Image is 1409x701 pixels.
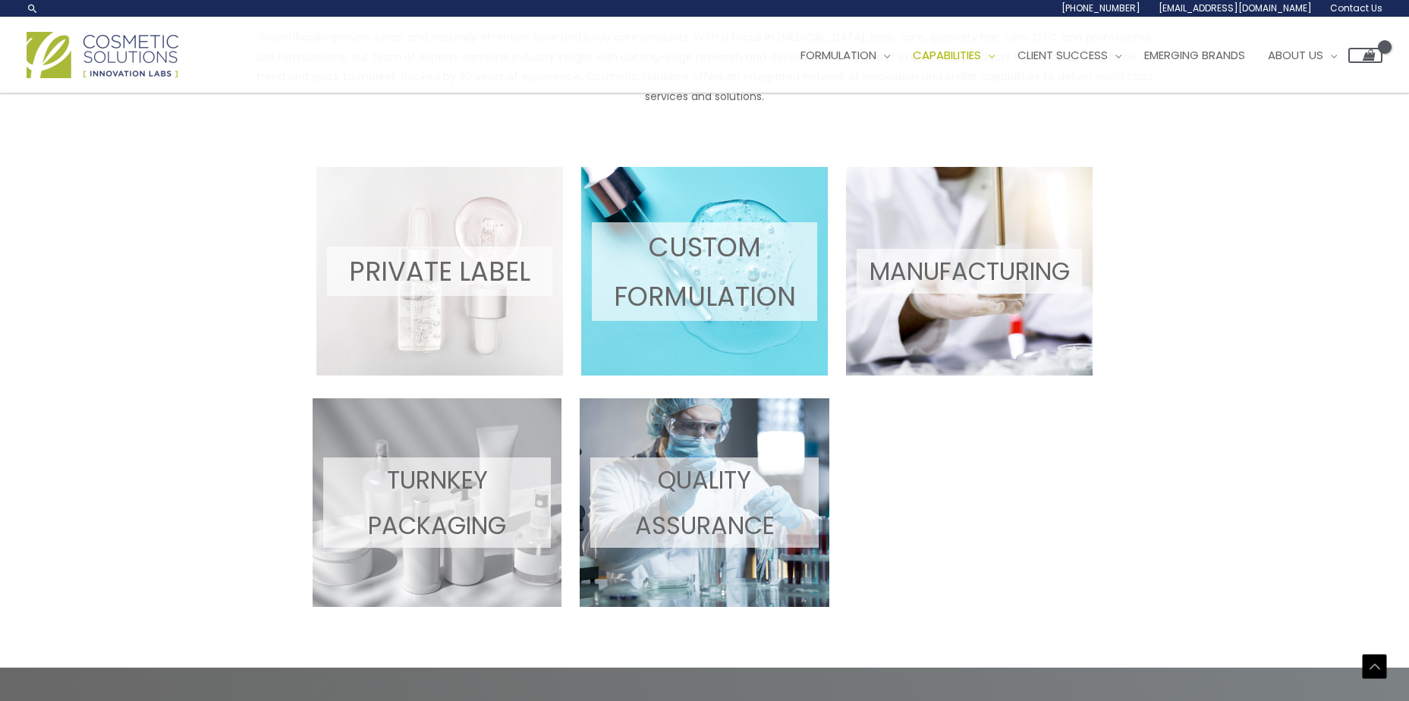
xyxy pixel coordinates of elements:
span: About Us [1268,47,1323,63]
span: Formulation [800,47,876,63]
nav: Site Navigation [778,33,1382,78]
a: CUSTOM FORMULATION [581,167,828,376]
img: Cosmetic Solutions Logo [27,32,178,78]
p: QUALITY ASSURANCE [590,457,818,548]
span: [EMAIL_ADDRESS][DOMAIN_NAME] [1159,2,1312,14]
a: TURNKEY PACKAGING [313,398,561,607]
span: [PHONE_NUMBER] [1061,2,1140,14]
p: TURNKEY PACKAGING [323,457,551,548]
a: Formulation [789,33,901,78]
span: Contact Us [1330,2,1382,14]
a: View Shopping Cart, empty [1348,48,1382,63]
span: Emerging Brands [1144,47,1245,63]
a: About Us [1256,33,1348,78]
p: CUSTOM FORMULATION [592,222,817,321]
a: Capabilities [901,33,1006,78]
a: Search icon link [27,2,39,14]
a: MANUFACTURING [846,167,1093,376]
a: QUALITY ASSURANCE [580,398,829,607]
a: PRIVATE LABEL [316,167,563,376]
p: PRIVATE LABEL [327,247,552,296]
a: Client Success [1006,33,1133,78]
span: Capabilities [913,47,981,63]
a: Emerging Brands [1133,33,1256,78]
span: Client Success [1017,47,1108,63]
p: MANUFACTURING [857,249,1082,294]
